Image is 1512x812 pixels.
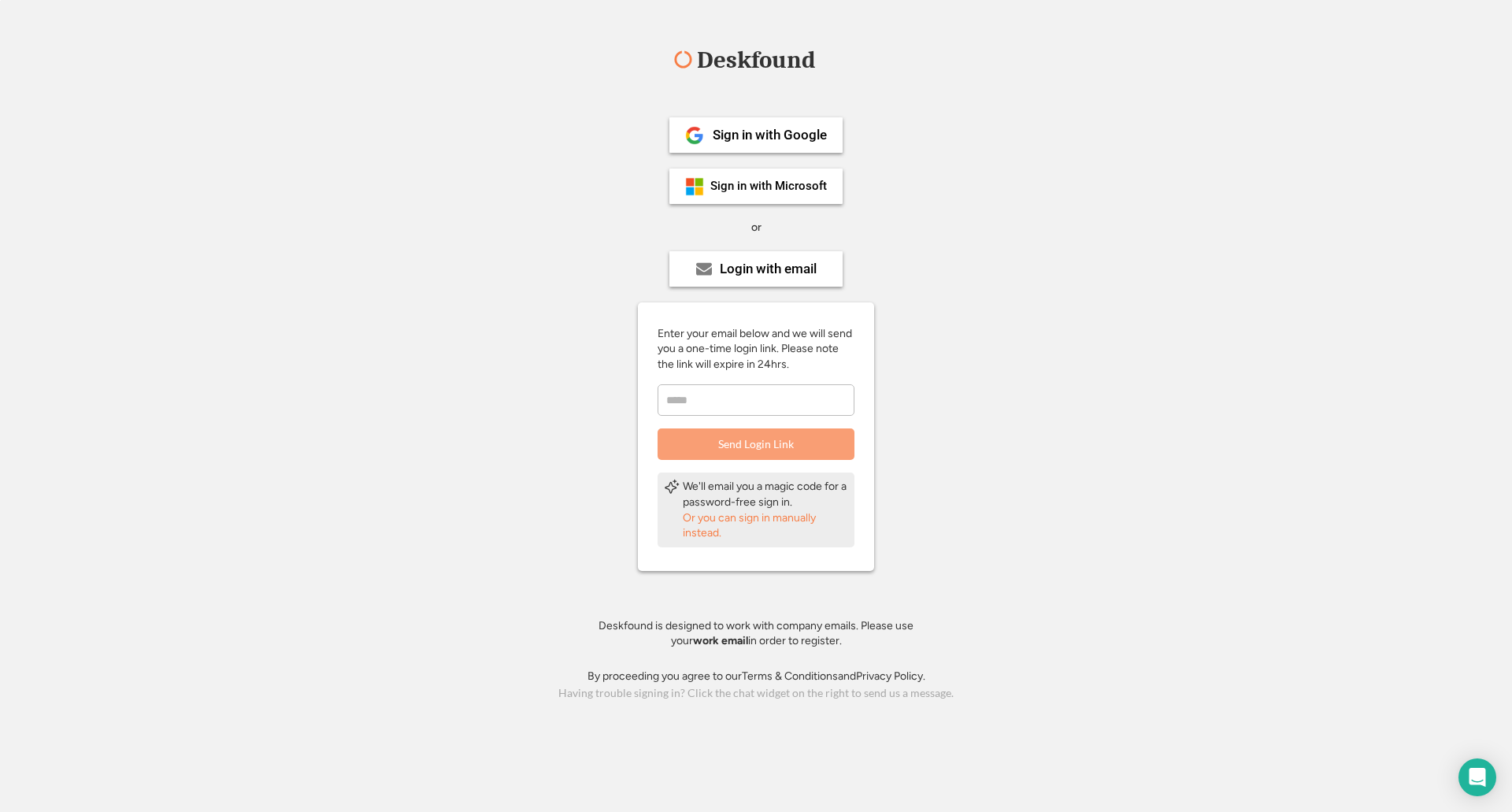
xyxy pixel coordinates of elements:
[683,479,848,510] div: We'll email you a magic code for a password-free sign in.
[658,428,854,460] button: Send Login Link
[683,510,848,541] div: Or you can sign in manually instead.
[856,669,925,683] a: Privacy Policy.
[658,326,854,373] div: Enter your email below and we will send you a one-time login link. Please note the link will expi...
[1458,758,1496,796] div: Open Intercom Messenger
[720,262,817,276] div: Login with email
[751,220,762,235] div: or
[710,180,827,192] div: Sign in with Microsoft
[713,128,827,142] div: Sign in with Google
[587,669,925,684] div: By proceeding you agree to our and
[689,48,823,72] div: Deskfound
[685,177,704,196] img: ms-symbollockup_mssymbol_19.png
[693,634,748,647] strong: work email
[685,126,704,145] img: 1024px-Google__G__Logo.svg.png
[579,618,933,649] div: Deskfound is designed to work with company emails. Please use your in order to register.
[742,669,838,683] a: Terms & Conditions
